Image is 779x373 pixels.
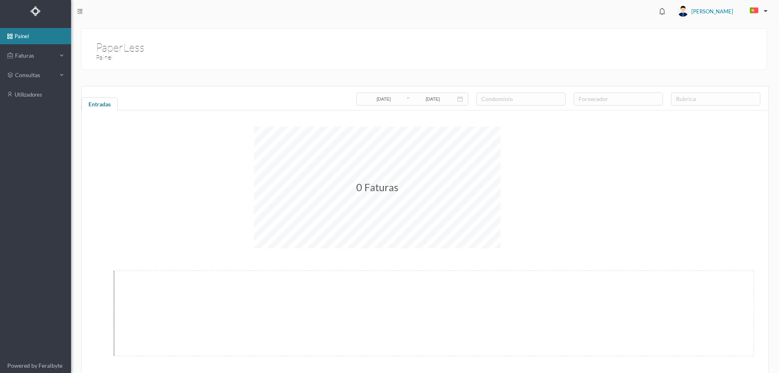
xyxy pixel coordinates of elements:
[82,97,118,114] div: Entradas
[15,71,56,79] span: consultas
[678,6,689,17] img: user_titan3.af2715ee.jpg
[657,6,667,17] i: icon: bell
[96,52,428,63] h3: Painel
[96,39,144,42] h1: PaperLess
[457,96,463,102] i: icon: calendar
[410,95,455,103] input: Data final
[13,52,58,60] span: Faturas
[579,95,654,103] div: fornecedor
[356,181,398,193] span: 0 Faturas
[676,95,752,103] div: rubrica
[30,6,41,16] img: Logo
[743,4,771,17] button: PT
[361,95,406,103] input: Data inicial
[481,95,557,103] div: condomínio
[77,9,83,14] i: icon: menu-fold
